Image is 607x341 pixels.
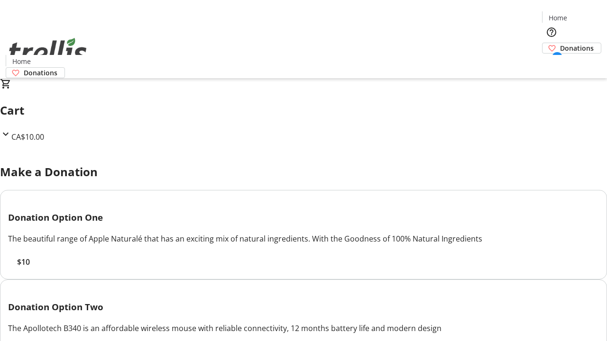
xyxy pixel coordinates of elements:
[560,43,594,53] span: Donations
[542,43,601,54] a: Donations
[6,27,90,75] img: Orient E2E Organization RuQtqgjfIa's Logo
[542,23,561,42] button: Help
[543,13,573,23] a: Home
[8,211,599,224] h3: Donation Option One
[6,56,37,66] a: Home
[8,233,599,244] div: The beautiful range of Apple Naturalé that has an exciting mix of natural ingredients. With the G...
[8,256,38,268] button: $10
[6,67,65,78] a: Donations
[8,300,599,314] h3: Donation Option Two
[12,56,31,66] span: Home
[542,54,561,72] button: Cart
[8,323,599,334] div: The Apollotech B340 is an affordable wireless mouse with reliable connectivity, 12 months battery...
[549,13,567,23] span: Home
[17,256,30,268] span: $10
[24,68,57,78] span: Donations
[11,132,44,142] span: CA$10.00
